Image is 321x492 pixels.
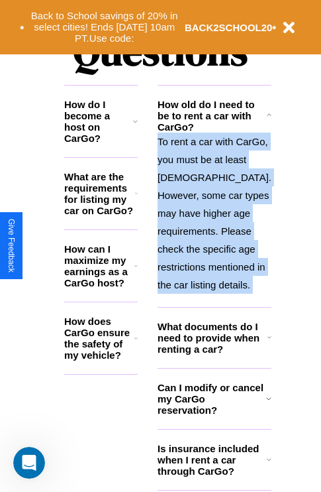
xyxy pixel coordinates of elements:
[158,443,267,477] h3: Is insurance included when I rent a car through CarGo?
[158,382,266,416] h3: Can I modify or cancel my CarGo reservation?
[64,316,134,361] h3: How does CarGo ensure the safety of my vehicle?
[64,171,135,216] h3: What are the requirements for listing my car on CarGo?
[7,219,16,273] div: Give Feedback
[158,321,267,355] h3: What documents do I need to provide when renting a car?
[185,22,273,33] b: BACK2SCHOOL20
[13,447,45,479] iframe: Intercom live chat
[158,99,266,133] h3: How old do I need to be to rent a car with CarGo?
[24,7,185,48] button: Back to School savings of 20% in select cities! Ends [DATE] 10am PT.Use code:
[158,133,271,294] p: To rent a car with CarGo, you must be at least [DEMOGRAPHIC_DATA]. However, some car types may ha...
[64,243,134,288] h3: How can I maximize my earnings as a CarGo host?
[64,99,133,144] h3: How do I become a host on CarGo?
